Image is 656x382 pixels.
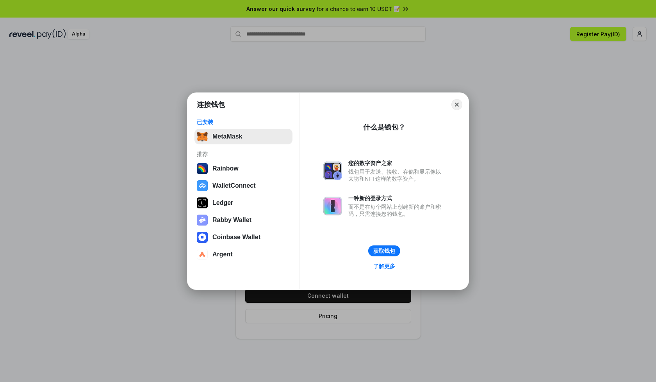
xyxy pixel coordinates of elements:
[323,197,342,215] img: svg+xml,%3Csvg%20xmlns%3D%22http%3A%2F%2Fwww.w3.org%2F2000%2Fsvg%22%20fill%3D%22none%22%20viewBox...
[368,245,400,256] button: 获取钱包
[369,261,400,271] a: 了解更多
[197,151,290,158] div: 推荐
[348,195,445,202] div: 一种新的登录方式
[373,247,395,254] div: 获取钱包
[194,178,292,194] button: WalletConnect
[212,251,233,258] div: Argent
[197,131,208,142] img: svg+xml,%3Csvg%20fill%3D%22none%22%20height%3D%2233%22%20viewBox%3D%220%200%2035%2033%22%20width%...
[363,123,405,132] div: 什么是钱包？
[197,119,290,126] div: 已安装
[212,217,251,224] div: Rabby Wallet
[194,229,292,245] button: Coinbase Wallet
[348,203,445,217] div: 而不是在每个网站上创建新的账户和密码，只需连接您的钱包。
[197,249,208,260] img: svg+xml,%3Csvg%20width%3D%2228%22%20height%3D%2228%22%20viewBox%3D%220%200%2028%2028%22%20fill%3D...
[197,215,208,226] img: svg+xml,%3Csvg%20xmlns%3D%22http%3A%2F%2Fwww.w3.org%2F2000%2Fsvg%22%20fill%3D%22none%22%20viewBox...
[197,163,208,174] img: svg+xml,%3Csvg%20width%3D%22120%22%20height%3D%22120%22%20viewBox%3D%220%200%20120%20120%22%20fil...
[197,232,208,243] img: svg+xml,%3Csvg%20width%3D%2228%22%20height%3D%2228%22%20viewBox%3D%220%200%2028%2028%22%20fill%3D...
[348,168,445,182] div: 钱包用于发送、接收、存储和显示像以太坊和NFT这样的数字资产。
[373,263,395,270] div: 了解更多
[451,99,462,110] button: Close
[212,234,260,241] div: Coinbase Wallet
[212,182,256,189] div: WalletConnect
[197,180,208,191] img: svg+xml,%3Csvg%20width%3D%2228%22%20height%3D%2228%22%20viewBox%3D%220%200%2028%2028%22%20fill%3D...
[194,195,292,211] button: Ledger
[212,165,239,172] div: Rainbow
[212,133,242,140] div: MetaMask
[197,100,225,109] h1: 连接钱包
[348,160,445,167] div: 您的数字资产之家
[194,129,292,144] button: MetaMask
[212,199,233,206] div: Ledger
[194,247,292,262] button: Argent
[194,212,292,228] button: Rabby Wallet
[323,162,342,180] img: svg+xml,%3Csvg%20xmlns%3D%22http%3A%2F%2Fwww.w3.org%2F2000%2Fsvg%22%20fill%3D%22none%22%20viewBox...
[194,161,292,176] button: Rainbow
[197,197,208,208] img: svg+xml,%3Csvg%20xmlns%3D%22http%3A%2F%2Fwww.w3.org%2F2000%2Fsvg%22%20width%3D%2228%22%20height%3...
